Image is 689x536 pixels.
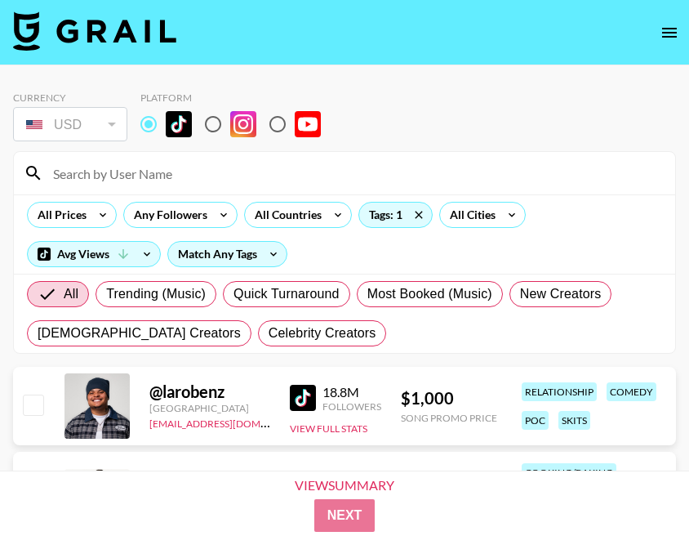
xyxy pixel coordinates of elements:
[166,111,192,137] img: TikTok
[522,382,597,401] div: relationship
[401,388,497,409] div: $ 1,000
[367,284,492,304] span: Most Booked (Music)
[230,111,256,137] img: Instagram
[290,385,316,411] img: TikTok
[140,92,334,104] div: Platform
[607,382,656,401] div: comedy
[168,242,287,266] div: Match Any Tags
[149,382,270,402] div: @ larobenz
[28,242,160,266] div: Avg Views
[520,284,602,304] span: New Creators
[522,463,616,482] div: cooking/baking
[106,284,206,304] span: Trending (Music)
[295,111,321,137] img: YouTube
[64,284,78,304] span: All
[314,499,376,532] button: Next
[607,454,669,516] iframe: Drift Widget Chat Controller
[16,110,124,139] div: USD
[38,324,241,343] span: [DEMOGRAPHIC_DATA] Creators
[401,412,497,424] div: Song Promo Price
[233,284,340,304] span: Quick Turnaround
[322,400,381,413] div: Followers
[124,203,211,227] div: Any Followers
[558,411,590,430] div: skits
[653,16,686,49] button: open drawer
[245,203,325,227] div: All Countries
[359,203,432,227] div: Tags: 1
[149,414,313,430] a: [EMAIL_ADDRESS][DOMAIN_NAME]
[281,478,408,493] div: View Summary
[43,160,665,186] input: Search by User Name
[28,203,90,227] div: All Prices
[13,11,176,51] img: Grail Talent
[522,411,549,430] div: poc
[290,422,367,435] button: View Full Stats
[149,402,270,414] div: [GEOGRAPHIC_DATA]
[322,384,381,400] div: 18.8M
[13,92,127,104] div: Currency
[440,203,499,227] div: All Cities
[13,104,127,145] div: Currency is locked to USD
[269,324,376,343] span: Celebrity Creators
